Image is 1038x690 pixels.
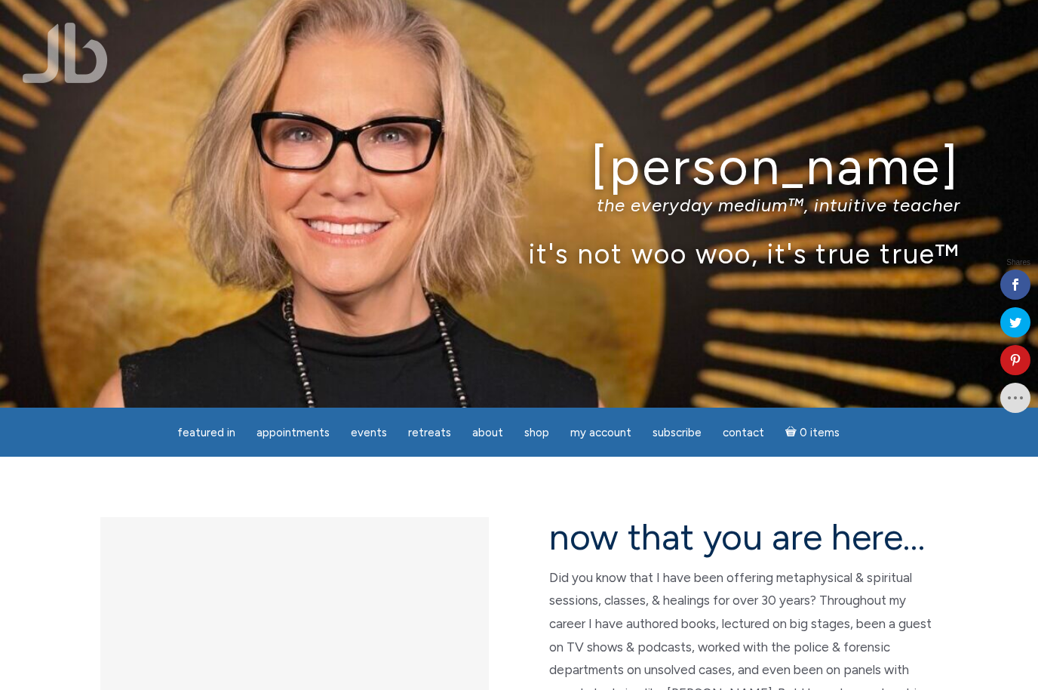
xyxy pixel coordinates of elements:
[342,418,396,448] a: Events
[399,418,460,448] a: Retreats
[549,517,938,557] h2: now that you are here…
[177,426,235,439] span: featured in
[168,418,244,448] a: featured in
[723,426,764,439] span: Contact
[23,23,108,83] img: Jamie Butler. The Everyday Medium
[561,418,640,448] a: My Account
[524,426,549,439] span: Shop
[570,426,631,439] span: My Account
[800,427,840,439] span: 0 items
[351,426,387,439] span: Events
[785,426,800,439] i: Cart
[653,426,702,439] span: Subscribe
[78,138,960,195] h1: [PERSON_NAME]
[714,418,773,448] a: Contact
[776,417,849,448] a: Cart0 items
[256,426,330,439] span: Appointments
[78,237,960,270] p: it's not woo woo, it's true true™
[515,418,558,448] a: Shop
[408,426,451,439] span: Retreats
[247,418,339,448] a: Appointments
[472,426,503,439] span: About
[1006,259,1030,266] span: Shares
[643,418,711,448] a: Subscribe
[463,418,512,448] a: About
[78,194,960,216] p: the everyday medium™, intuitive teacher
